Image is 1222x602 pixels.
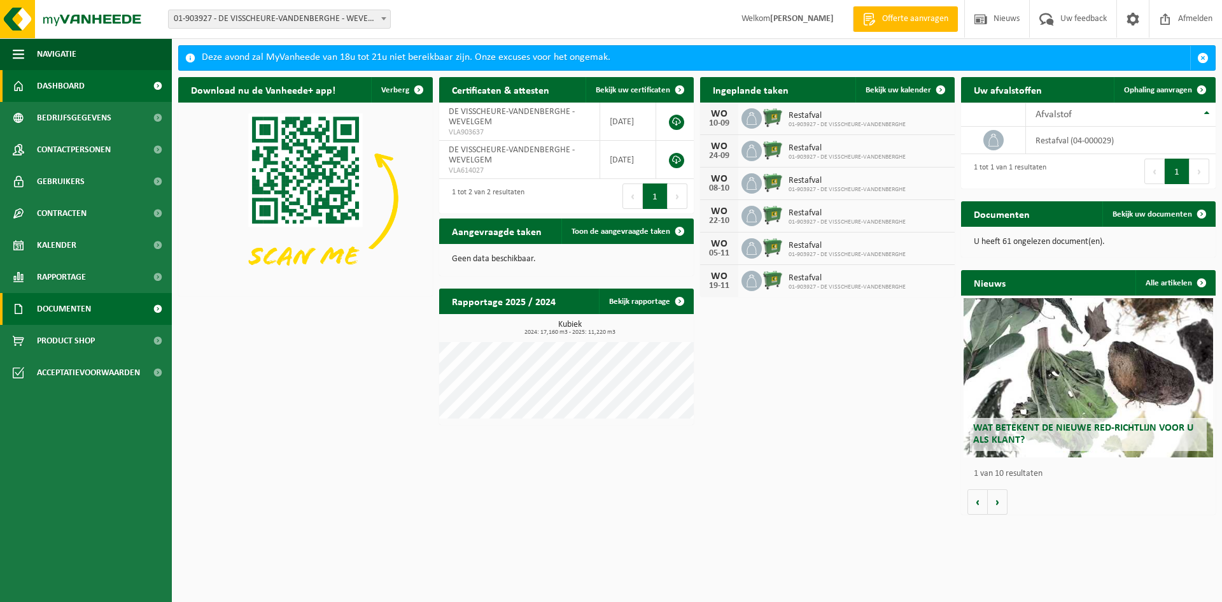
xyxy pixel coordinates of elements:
[974,469,1209,478] p: 1 van 10 resultaten
[439,289,568,313] h2: Rapportage 2025 / 2024
[706,184,732,193] div: 08-10
[961,270,1018,295] h2: Nieuws
[706,239,732,249] div: WO
[586,77,692,103] a: Bekijk uw certificaten
[572,227,670,236] span: Toon de aangevraagde taken
[973,423,1193,445] span: Wat betekent de nieuwe RED-richtlijn voor u als klant?
[1165,159,1190,184] button: 1
[449,127,590,138] span: VLA903637
[789,208,906,219] span: Restafval
[762,139,783,161] img: WB-0660-HPE-GN-01
[967,489,988,515] button: Vorige
[1026,127,1216,154] td: restafval (04-000029)
[168,10,391,29] span: 01-903927 - DE VISSCHEURE-VANDENBERGHE - WEVELGEM
[789,273,906,283] span: Restafval
[706,109,732,119] div: WO
[446,320,694,336] h3: Kubiek
[789,121,906,129] span: 01-903927 - DE VISSCHEURE-VANDENBERGHE
[37,357,140,389] span: Acceptatievoorwaarden
[1113,210,1192,219] span: Bekijk uw documenten
[178,77,348,102] h2: Download nu de Vanheede+ app!
[668,183,687,209] button: Next
[706,206,732,217] div: WO
[1190,159,1209,184] button: Next
[37,261,86,293] span: Rapportage
[449,107,575,127] span: DE VISSCHEURE-VANDENBERGHE - WEVELGEM
[961,77,1055,102] h2: Uw afvalstoffen
[600,103,656,141] td: [DATE]
[596,86,670,94] span: Bekijk uw certificaten
[789,251,906,259] span: 01-903927 - DE VISSCHEURE-VANDENBERGHE
[762,171,783,193] img: WB-0660-HPE-GN-01
[561,219,692,244] a: Toon de aangevraagde taken
[789,111,906,121] span: Restafval
[169,10,390,28] span: 01-903927 - DE VISSCHEURE-VANDENBERGHE - WEVELGEM
[1114,77,1214,103] a: Ophaling aanvragen
[37,70,85,102] span: Dashboard
[446,329,694,336] span: 2024: 17,160 m3 - 2025: 11,220 m3
[789,283,906,291] span: 01-903927 - DE VISSCHEURE-VANDENBERGHE
[762,106,783,128] img: WB-0660-HPE-GN-01
[381,86,409,94] span: Verberg
[762,204,783,226] img: WB-0660-HPE-GN-01
[961,201,1043,226] h2: Documenten
[452,255,681,264] p: Geen data beschikbaar.
[988,489,1008,515] button: Volgende
[1135,270,1214,296] a: Alle artikelen
[789,186,906,194] span: 01-903927 - DE VISSCHEURE-VANDENBERGHE
[762,236,783,258] img: WB-0660-HPE-GN-01
[700,77,801,102] h2: Ingeplande taken
[866,86,931,94] span: Bekijk uw kalender
[371,77,432,103] button: Verberg
[37,102,111,134] span: Bedrijfsgegevens
[706,282,732,290] div: 19-11
[37,325,95,357] span: Product Shop
[37,38,76,70] span: Navigatie
[37,229,76,261] span: Kalender
[789,219,906,226] span: 01-903927 - DE VISSCHEURE-VANDENBERGHE
[37,293,91,325] span: Documenten
[37,134,111,166] span: Contactpersonen
[643,183,668,209] button: 1
[762,269,783,290] img: WB-0660-HPE-GN-01
[1144,159,1165,184] button: Previous
[1036,110,1072,120] span: Afvalstof
[37,197,87,229] span: Contracten
[974,238,1203,247] p: U heeft 61 ongelezen document(en).
[706,119,732,128] div: 10-09
[879,13,952,25] span: Offerte aanvragen
[600,141,656,179] td: [DATE]
[789,176,906,186] span: Restafval
[449,166,590,176] span: VLA614027
[706,141,732,152] div: WO
[1102,201,1214,227] a: Bekijk uw documenten
[967,157,1046,185] div: 1 tot 1 van 1 resultaten
[622,183,643,209] button: Previous
[770,14,834,24] strong: [PERSON_NAME]
[789,154,906,161] span: 01-903927 - DE VISSCHEURE-VANDENBERGHE
[449,145,575,165] span: DE VISSCHEURE-VANDENBERGHE - WEVELGEM
[853,6,958,32] a: Offerte aanvragen
[789,241,906,251] span: Restafval
[599,289,692,314] a: Bekijk rapportage
[439,219,554,243] h2: Aangevraagde taken
[964,298,1213,457] a: Wat betekent de nieuwe RED-richtlijn voor u als klant?
[706,152,732,161] div: 24-09
[855,77,953,103] a: Bekijk uw kalender
[439,77,562,102] h2: Certificaten & attesten
[178,103,433,294] img: Download de VHEPlus App
[446,182,524,210] div: 1 tot 2 van 2 resultaten
[706,174,732,184] div: WO
[706,271,732,282] div: WO
[37,166,85,197] span: Gebruikers
[1124,86,1192,94] span: Ophaling aanvragen
[202,46,1190,70] div: Deze avond zal MyVanheede van 18u tot 21u niet bereikbaar zijn. Onze excuses voor het ongemak.
[706,249,732,258] div: 05-11
[789,143,906,154] span: Restafval
[706,217,732,226] div: 22-10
